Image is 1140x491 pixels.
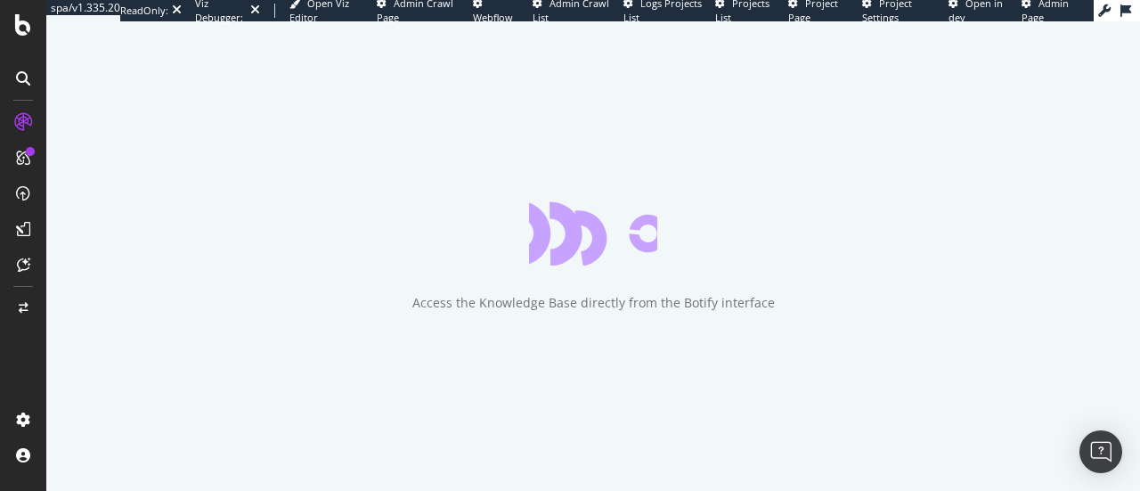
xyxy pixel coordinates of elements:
div: Access the Knowledge Base directly from the Botify interface [412,294,775,312]
div: animation [529,201,657,266]
span: Webflow [473,11,513,24]
div: Open Intercom Messenger [1079,430,1122,473]
div: ReadOnly: [120,4,168,18]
